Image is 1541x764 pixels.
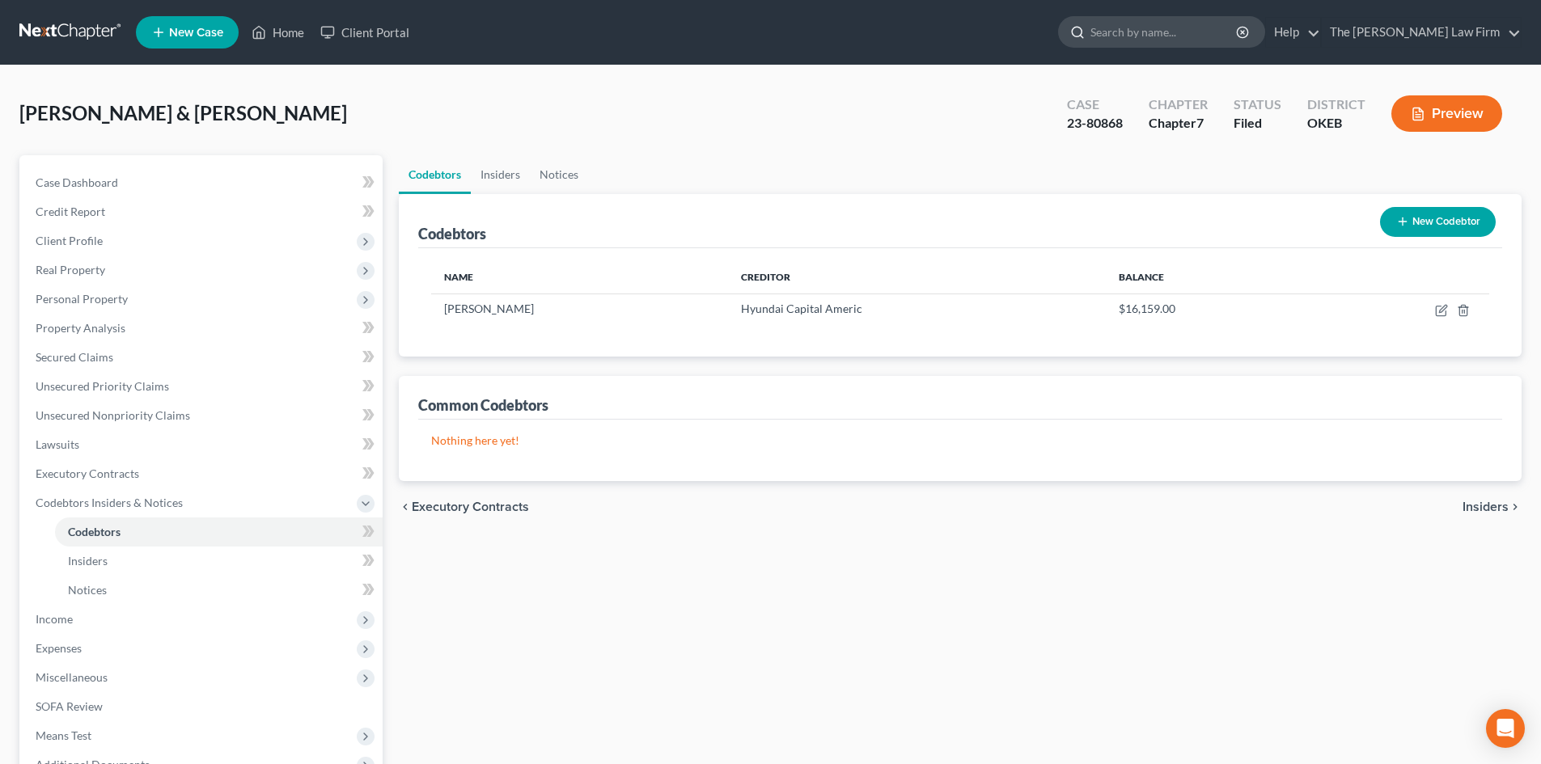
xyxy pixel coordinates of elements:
[23,197,383,226] a: Credit Report
[36,496,183,509] span: Codebtors Insiders & Notices
[243,18,312,47] a: Home
[418,395,548,415] div: Common Codebtors
[19,101,347,125] span: [PERSON_NAME] & [PERSON_NAME]
[68,583,107,597] span: Notices
[1486,709,1525,748] div: Open Intercom Messenger
[36,699,103,713] span: SOFA Review
[23,401,383,430] a: Unsecured Nonpriority Claims
[1067,95,1123,114] div: Case
[741,271,790,283] span: Creditor
[1380,207,1496,237] button: New Codebtor
[55,576,383,605] a: Notices
[1090,17,1238,47] input: Search by name...
[23,372,383,401] a: Unsecured Priority Claims
[1067,114,1123,133] div: 23-80868
[1307,114,1365,133] div: OKEB
[1266,18,1320,47] a: Help
[399,500,412,513] i: chevron_left
[399,500,529,513] button: chevron_left Executory Contracts
[444,302,534,315] span: [PERSON_NAME]
[23,314,383,343] a: Property Analysis
[1463,500,1509,513] span: Insiders
[399,155,471,194] a: Codebtors
[1149,95,1208,114] div: Chapter
[36,234,103,247] span: Client Profile
[1119,271,1164,283] span: Balance
[23,168,383,197] a: Case Dashboard
[1196,115,1204,130] span: 7
[1391,95,1502,132] button: Preview
[1322,18,1521,47] a: The [PERSON_NAME] Law Firm
[23,459,383,488] a: Executory Contracts
[36,728,91,742] span: Means Test
[471,155,530,194] a: Insiders
[36,379,169,393] span: Unsecured Priority Claims
[36,670,108,684] span: Miscellaneous
[36,466,139,480] span: Executory Contracts
[36,641,82,655] span: Expenses
[36,175,118,189] span: Case Dashboard
[1234,114,1281,133] div: Filed
[23,343,383,372] a: Secured Claims
[23,692,383,721] a: SOFA Review
[418,224,486,243] div: Codebtors
[412,500,529,513] span: Executory Contracts
[55,517,383,547] a: Codebtors
[1509,500,1522,513] i: chevron_right
[36,612,73,626] span: Income
[36,321,125,335] span: Property Analysis
[1307,95,1365,114] div: District
[55,547,383,576] a: Insiders
[1234,95,1281,114] div: Status
[431,433,1489,449] p: Nothing here yet!
[36,205,105,218] span: Credit Report
[169,27,223,39] span: New Case
[36,437,79,451] span: Lawsuits
[68,554,108,568] span: Insiders
[1149,114,1208,133] div: Chapter
[741,302,862,315] span: Hyundai Capital Americ
[444,271,473,283] span: Name
[36,408,190,422] span: Unsecured Nonpriority Claims
[36,292,128,306] span: Personal Property
[1119,302,1175,315] span: $16,159.00
[68,525,121,538] span: Codebtors
[530,155,588,194] a: Notices
[1463,500,1522,513] button: Insiders chevron_right
[312,18,417,47] a: Client Portal
[23,430,383,459] a: Lawsuits
[36,350,113,364] span: Secured Claims
[36,263,105,276] span: Real Property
